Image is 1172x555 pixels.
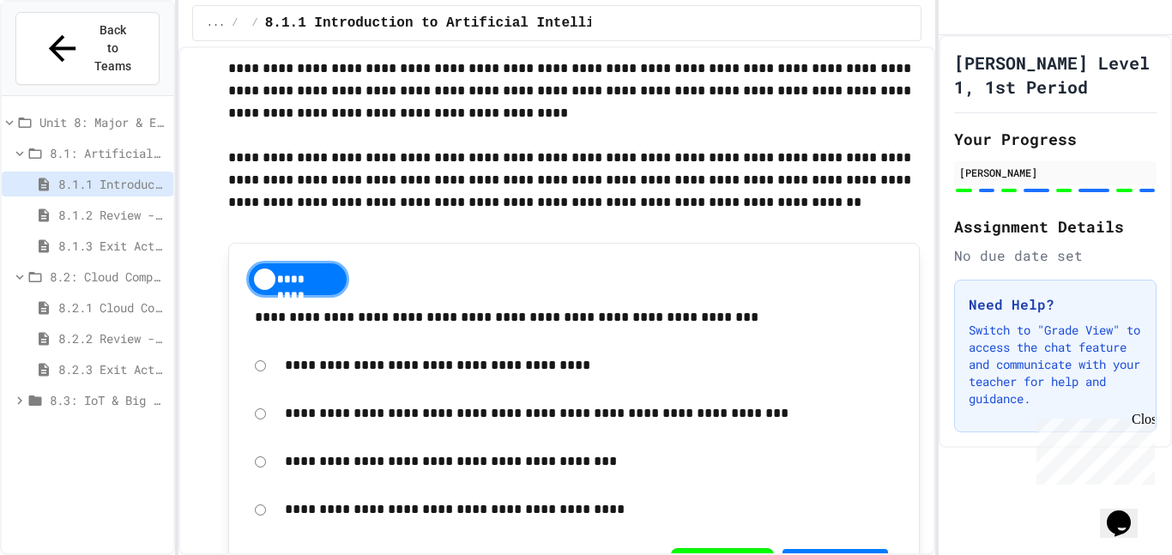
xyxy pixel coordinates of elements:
[265,13,636,33] span: 8.1.1 Introduction to Artificial Intelligence
[207,16,226,30] span: ...
[58,329,166,347] span: 8.2.2 Review - Cloud Computing
[58,237,166,255] span: 8.1.3 Exit Activity - AI Detective
[58,360,166,378] span: 8.2.3 Exit Activity - Cloud Service Detective
[954,245,1157,266] div: No due date set
[954,214,1157,238] h2: Assignment Details
[50,391,166,409] span: 8.3: IoT & Big Data
[232,16,238,30] span: /
[954,51,1157,99] h1: [PERSON_NAME] Level 1, 1st Period
[58,175,166,193] span: 8.1.1 Introduction to Artificial Intelligence
[58,299,166,317] span: 8.2.1 Cloud Computing: Transforming the Digital World
[969,322,1142,407] p: Switch to "Grade View" to access the chat feature and communicate with your teacher for help and ...
[93,21,133,75] span: Back to Teams
[1100,486,1155,538] iframe: chat widget
[7,7,118,109] div: Chat with us now!Close
[58,206,166,224] span: 8.1.2 Review - Introduction to Artificial Intelligence
[39,113,166,131] span: Unit 8: Major & Emerging Technologies
[50,268,166,286] span: 8.2: Cloud Computing
[1030,412,1155,485] iframe: chat widget
[15,12,160,85] button: Back to Teams
[959,165,1151,180] div: [PERSON_NAME]
[954,127,1157,151] h2: Your Progress
[969,294,1142,315] h3: Need Help?
[252,16,258,30] span: /
[50,144,166,162] span: 8.1: Artificial Intelligence Basics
